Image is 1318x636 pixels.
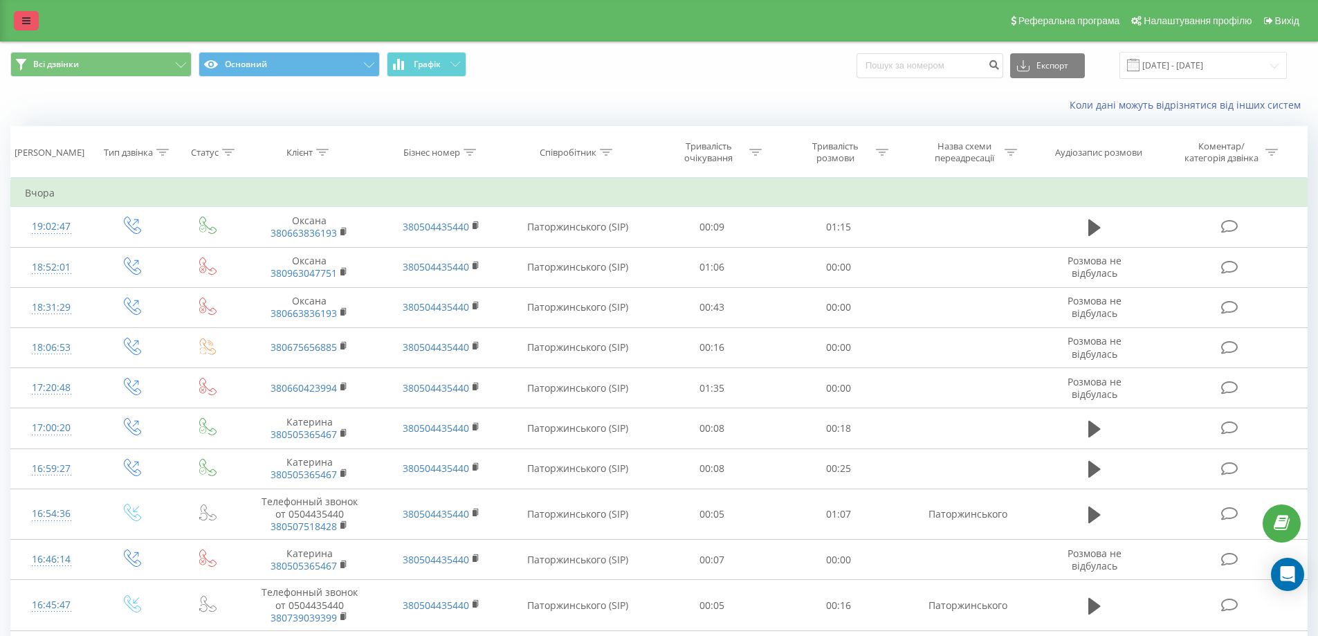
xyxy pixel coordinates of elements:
[271,611,337,624] a: 380739039399
[25,213,78,240] div: 19:02:47
[507,489,649,540] td: Паторжинського (SIP)
[403,599,469,612] a: 380504435440
[244,207,375,247] td: Оксана
[1068,334,1122,360] span: Розмова не відбулась
[271,307,337,320] a: 380663836193
[1010,53,1085,78] button: Експорт
[271,468,337,481] a: 380505365467
[540,147,596,158] div: Співробітник
[1181,140,1262,164] div: Коментар/категорія дзвінка
[672,140,746,164] div: Тривалість очікування
[901,580,1033,631] td: Паторжинського
[11,179,1308,207] td: Вчора
[403,381,469,394] a: 380504435440
[191,147,219,158] div: Статус
[507,287,649,327] td: Паторжинського (SIP)
[507,448,649,489] td: Паторжинського (SIP)
[25,592,78,619] div: 16:45:47
[649,448,776,489] td: 00:08
[1275,15,1299,26] span: Вихід
[244,448,375,489] td: Катерина
[507,247,649,287] td: Паторжинського (SIP)
[25,374,78,401] div: 17:20:48
[403,300,469,314] a: 380504435440
[244,408,375,448] td: Катерина
[507,408,649,448] td: Паторжинського (SIP)
[25,500,78,527] div: 16:54:36
[271,559,337,572] a: 380505365467
[507,580,649,631] td: Паторжинського (SIP)
[15,147,84,158] div: [PERSON_NAME]
[776,448,902,489] td: 00:25
[1070,98,1308,111] a: Коли дані можуть відрізнятися вiд інших систем
[649,287,776,327] td: 00:43
[244,247,375,287] td: Оксана
[1068,294,1122,320] span: Розмова не відбулась
[776,247,902,287] td: 00:00
[507,368,649,408] td: Паторжинського (SIP)
[649,540,776,580] td: 00:07
[1068,254,1122,280] span: Розмова не відбулась
[244,540,375,580] td: Катерина
[271,381,337,394] a: 380660423994
[271,428,337,441] a: 380505365467
[649,408,776,448] td: 00:08
[403,553,469,566] a: 380504435440
[33,59,79,70] span: Всі дзвінки
[414,60,441,69] span: Графік
[403,421,469,435] a: 380504435440
[25,334,78,361] div: 18:06:53
[798,140,872,164] div: Тривалість розмови
[286,147,313,158] div: Клієнт
[776,580,902,631] td: 00:16
[507,327,649,367] td: Паторжинського (SIP)
[649,247,776,287] td: 01:06
[776,287,902,327] td: 00:00
[244,580,375,631] td: Телефонный звонок от 0504435440
[776,540,902,580] td: 00:00
[927,140,1001,164] div: Назва схеми переадресації
[1271,558,1304,591] div: Open Intercom Messenger
[1144,15,1252,26] span: Налаштування профілю
[104,147,153,158] div: Тип дзвінка
[25,455,78,482] div: 16:59:27
[649,580,776,631] td: 00:05
[776,368,902,408] td: 00:00
[403,462,469,475] a: 380504435440
[403,340,469,354] a: 380504435440
[387,52,466,77] button: Графік
[271,266,337,280] a: 380963047751
[199,52,380,77] button: Основний
[271,520,337,533] a: 380507518428
[776,327,902,367] td: 00:00
[901,489,1033,540] td: Паторжинського
[649,327,776,367] td: 00:16
[271,226,337,239] a: 380663836193
[25,415,78,442] div: 17:00:20
[507,540,649,580] td: Паторжинського (SIP)
[1055,147,1142,158] div: Аудіозапис розмови
[776,207,902,247] td: 01:15
[857,53,1003,78] input: Пошук за номером
[403,260,469,273] a: 380504435440
[25,254,78,281] div: 18:52:01
[10,52,192,77] button: Всі дзвінки
[403,220,469,233] a: 380504435440
[403,507,469,520] a: 380504435440
[1018,15,1120,26] span: Реферальна програма
[403,147,460,158] div: Бізнес номер
[244,489,375,540] td: Телефонный звонок от 0504435440
[25,294,78,321] div: 18:31:29
[244,287,375,327] td: Оксана
[776,408,902,448] td: 00:18
[649,207,776,247] td: 00:09
[507,207,649,247] td: Паторжинського (SIP)
[649,368,776,408] td: 01:35
[776,489,902,540] td: 01:07
[1068,375,1122,401] span: Розмова не відбулась
[25,546,78,573] div: 16:46:14
[1068,547,1122,572] span: Розмова не відбулась
[271,340,337,354] a: 380675656885
[649,489,776,540] td: 00:05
